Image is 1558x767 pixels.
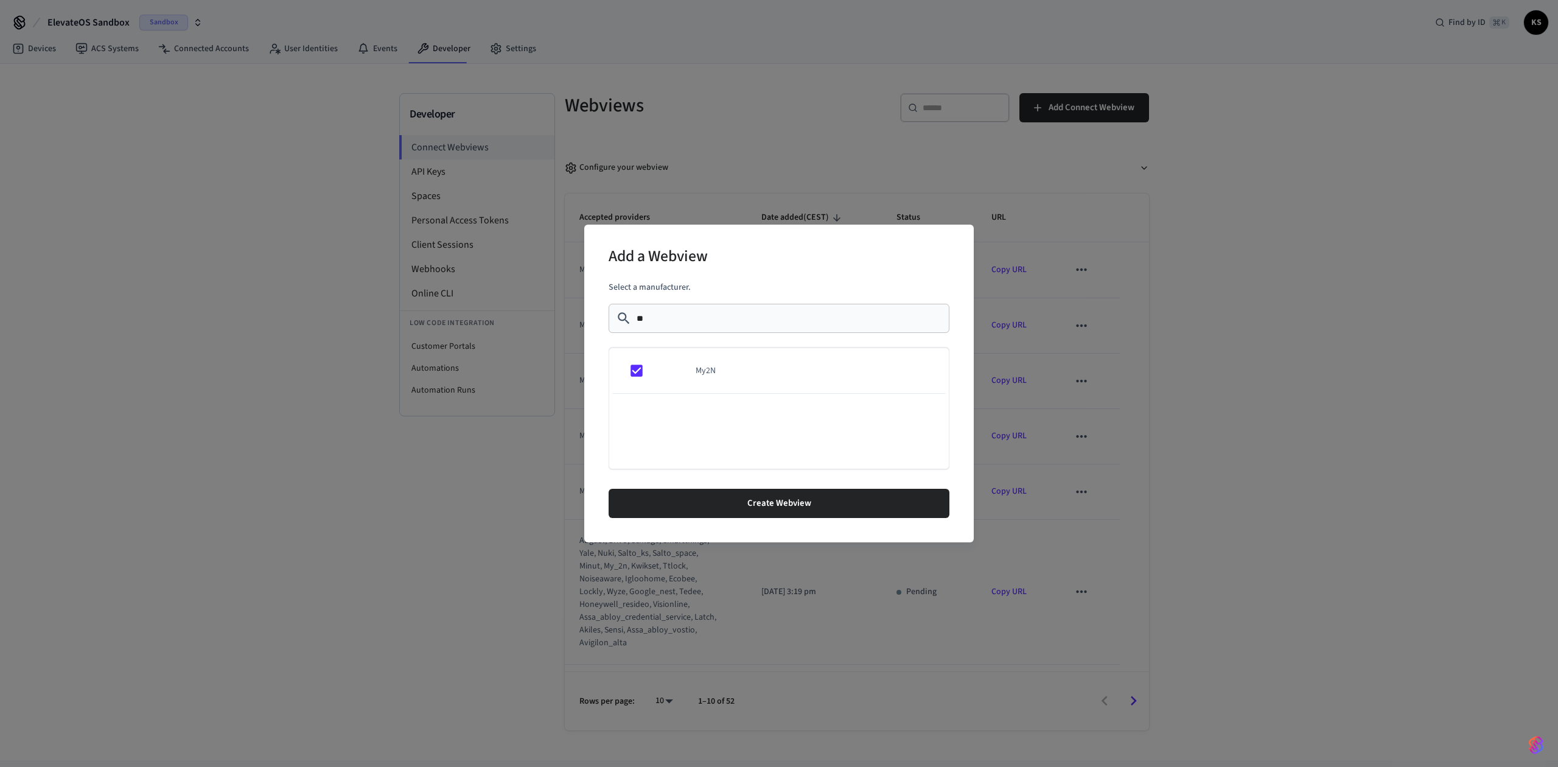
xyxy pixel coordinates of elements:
table: sticky table [609,348,949,394]
img: SeamLogoGradient.69752ec5.svg [1529,735,1543,755]
td: My2N [681,348,949,394]
h2: Add a Webview [609,239,708,276]
p: Select a manufacturer. [609,281,949,294]
button: Create Webview [609,489,949,518]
